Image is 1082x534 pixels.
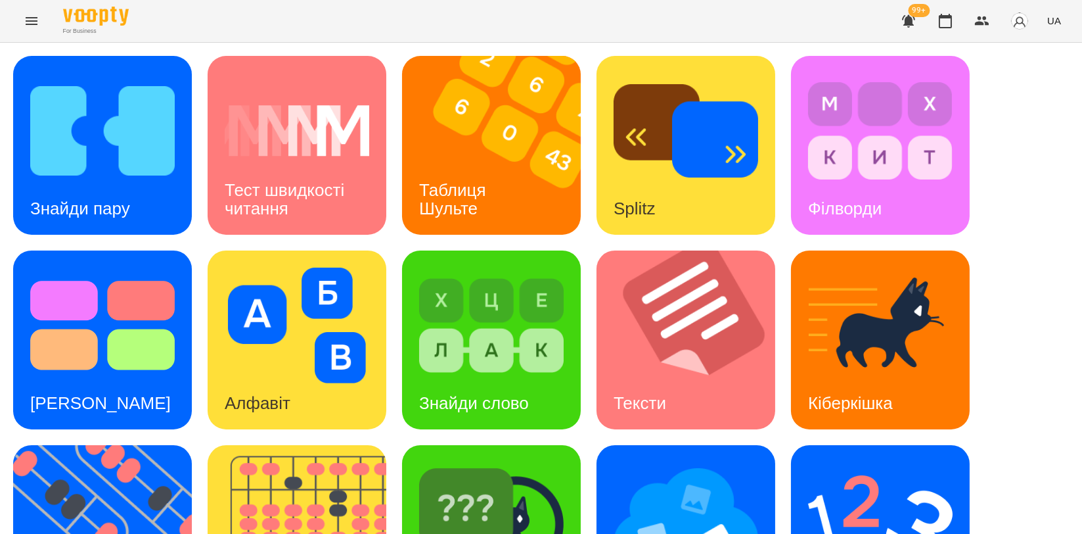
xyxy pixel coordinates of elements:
img: Знайди пару [30,73,175,189]
h3: Філворди [808,199,882,218]
a: Знайди словоЗнайди слово [402,251,581,429]
h3: Тексти [614,393,666,413]
img: avatar_s.png [1010,12,1029,30]
a: SplitzSplitz [597,56,775,235]
img: Знайди слово [419,268,564,383]
h3: Тест швидкості читання [225,180,349,218]
img: Філворди [808,73,953,189]
span: 99+ [909,4,930,17]
a: Знайди паруЗнайди пару [13,56,192,235]
a: ТекстиТексти [597,251,775,429]
h3: [PERSON_NAME] [30,393,171,413]
img: Таблиця Шульте [402,56,597,235]
img: Тест швидкості читання [225,73,369,189]
h3: Знайди слово [419,393,529,413]
img: Тексти [597,251,792,429]
a: Тест Струпа[PERSON_NAME] [13,251,192,429]
img: Кіберкішка [808,268,953,383]
span: UA [1047,14,1061,28]
h3: Знайди пару [30,199,130,218]
a: КіберкішкаКіберкішка [791,251,970,429]
h3: Таблиця Шульте [419,180,491,218]
a: ФілвордиФілворди [791,56,970,235]
img: Тест Струпа [30,268,175,383]
a: Тест швидкості читанняТест швидкості читання [208,56,386,235]
button: Menu [16,5,47,37]
button: UA [1042,9,1066,33]
h3: Алфавіт [225,393,290,413]
img: Voopty Logo [63,7,129,26]
a: АлфавітАлфавіт [208,251,386,429]
h3: Кіберкішка [808,393,893,413]
span: For Business [63,27,129,36]
img: Алфавіт [225,268,369,383]
a: Таблиця ШультеТаблиця Шульте [402,56,581,235]
img: Splitz [614,73,758,189]
h3: Splitz [614,199,656,218]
